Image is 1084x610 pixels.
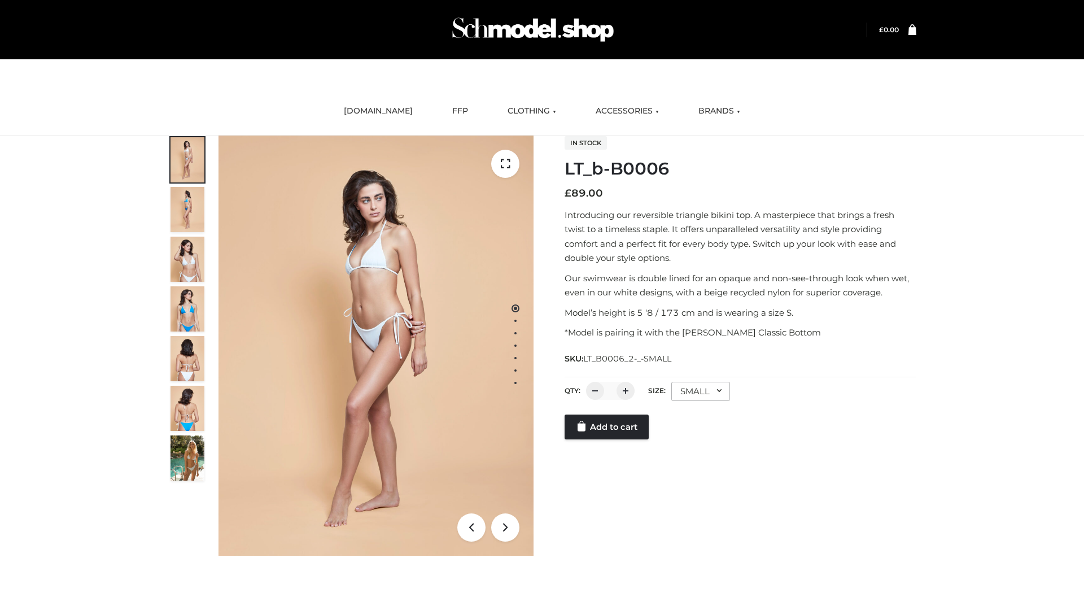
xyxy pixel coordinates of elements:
a: BRANDS [690,99,749,124]
p: *Model is pairing it with the [PERSON_NAME] Classic Bottom [565,325,916,340]
img: ArielClassicBikiniTop_CloudNine_AzureSky_OW114ECO_8-scaled.jpg [171,386,204,431]
img: ArielClassicBikiniTop_CloudNine_AzureSky_OW114ECO_7-scaled.jpg [171,336,204,381]
div: SMALL [671,382,730,401]
img: ArielClassicBikiniTop_CloudNine_AzureSky_OW114ECO_1 [218,136,534,556]
span: £ [565,187,571,199]
a: CLOTHING [499,99,565,124]
bdi: 0.00 [879,25,899,34]
span: LT_B0006_2-_-SMALL [583,354,671,364]
img: ArielClassicBikiniTop_CloudNine_AzureSky_OW114ECO_2-scaled.jpg [171,187,204,232]
img: ArielClassicBikiniTop_CloudNine_AzureSky_OW114ECO_1-scaled.jpg [171,137,204,182]
a: [DOMAIN_NAME] [335,99,421,124]
span: In stock [565,136,607,150]
a: Add to cart [565,415,649,439]
p: Model’s height is 5 ‘8 / 173 cm and is wearing a size S. [565,306,916,320]
img: ArielClassicBikiniTop_CloudNine_AzureSky_OW114ECO_3-scaled.jpg [171,237,204,282]
bdi: 89.00 [565,187,603,199]
label: Size: [648,386,666,395]
a: FFP [444,99,477,124]
a: ACCESSORIES [587,99,667,124]
img: Schmodel Admin 964 [448,7,618,52]
label: QTY: [565,386,580,395]
h1: LT_b-B0006 [565,159,916,179]
p: Our swimwear is double lined for an opaque and non-see-through look when wet, even in our white d... [565,271,916,300]
img: Arieltop_CloudNine_AzureSky2.jpg [171,435,204,481]
p: Introducing our reversible triangle bikini top. A masterpiece that brings a fresh twist to a time... [565,208,916,265]
a: £0.00 [879,25,899,34]
span: SKU: [565,352,672,365]
span: £ [879,25,884,34]
img: ArielClassicBikiniTop_CloudNine_AzureSky_OW114ECO_4-scaled.jpg [171,286,204,332]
